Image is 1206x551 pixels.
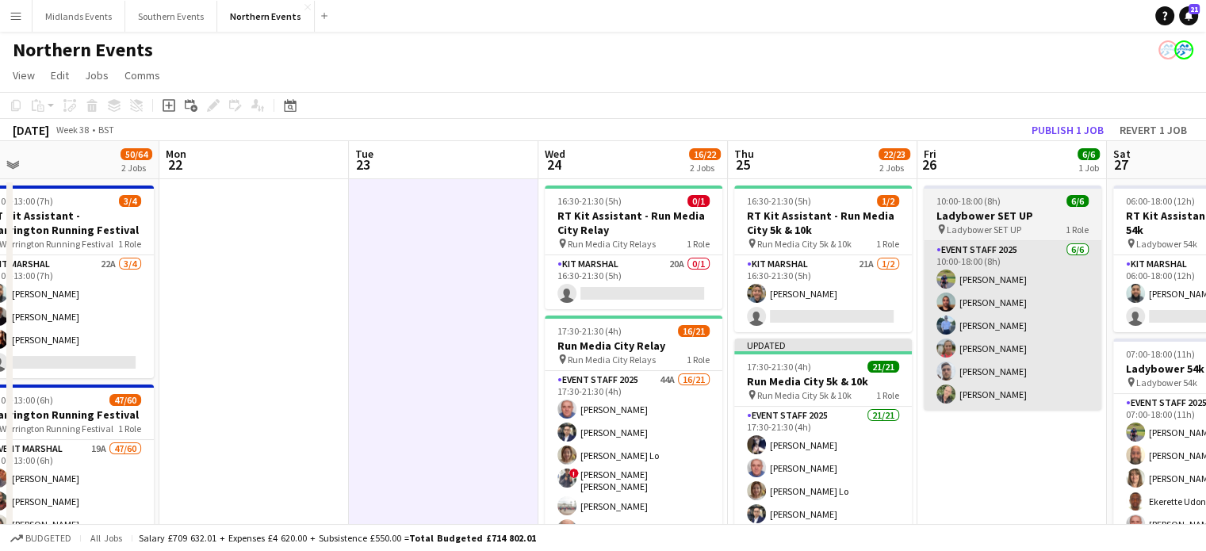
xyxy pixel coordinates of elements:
[924,209,1101,223] h3: Ladybower SET UP
[355,147,373,161] span: Tue
[879,162,909,174] div: 2 Jobs
[1111,155,1131,174] span: 27
[947,224,1021,235] span: Ladybower SET UP
[118,423,141,434] span: 1 Role
[1126,195,1195,207] span: 06:00-18:00 (12h)
[757,238,852,250] span: Run Media City 5k & 10k
[879,148,910,160] span: 22/23
[542,155,565,174] span: 24
[1113,147,1131,161] span: Sat
[569,469,579,478] span: !
[734,255,912,332] app-card-role: Kit Marshal21A1/216:30-21:30 (5h)[PERSON_NAME]
[78,65,115,86] a: Jobs
[6,65,41,86] a: View
[1158,40,1177,59] app-user-avatar: RunThrough Events
[109,394,141,406] span: 47/60
[924,186,1101,410] app-job-card: 10:00-18:00 (8h)6/6Ladybower SET UP Ladybower SET UP1 RoleEvent Staff 20256/610:00-18:00 (8h)[PER...
[747,195,811,207] span: 16:30-21:30 (5h)
[163,155,186,174] span: 22
[689,148,721,160] span: 16/22
[876,389,899,401] span: 1 Role
[921,155,936,174] span: 26
[545,147,565,161] span: Wed
[732,155,754,174] span: 25
[409,532,536,544] span: Total Budgeted £714 802.01
[690,162,720,174] div: 2 Jobs
[545,316,722,550] app-job-card: 17:30-21:30 (4h)16/21Run Media City Relay Run Media City Relays1 RoleEvent Staff 202544A16/2117:3...
[1126,348,1195,360] span: 07:00-18:00 (11h)
[13,68,35,82] span: View
[1066,224,1089,235] span: 1 Role
[121,162,151,174] div: 2 Jobs
[568,354,656,365] span: Run Media City Relays
[1179,6,1198,25] a: 21
[1066,195,1089,207] span: 6/6
[545,186,722,309] app-job-card: 16:30-21:30 (5h)0/1RT Kit Assistant - Run Media City Relay Run Media City Relays1 RoleKit Marshal...
[139,532,536,544] div: Salary £709 632.01 + Expenses £4 620.00 + Subsistence £550.00 =
[1136,238,1197,250] span: Ladybower 54k
[118,65,167,86] a: Comms
[8,530,74,547] button: Budgeted
[1078,162,1099,174] div: 1 Job
[936,195,1001,207] span: 10:00-18:00 (8h)
[85,68,109,82] span: Jobs
[734,186,912,332] app-job-card: 16:30-21:30 (5h)1/2RT Kit Assistant - Run Media City 5k & 10k Run Media City 5k & 10k1 RoleKit Ma...
[125,1,217,32] button: Southern Events
[876,238,899,250] span: 1 Role
[734,374,912,388] h3: Run Media City 5k & 10k
[121,148,152,160] span: 50/64
[124,68,160,82] span: Comms
[1189,4,1200,14] span: 21
[734,147,754,161] span: Thu
[687,195,710,207] span: 0/1
[44,65,75,86] a: Edit
[687,354,710,365] span: 1 Role
[98,124,114,136] div: BST
[557,325,622,337] span: 17:30-21:30 (4h)
[924,147,936,161] span: Fri
[568,238,656,250] span: Run Media City Relays
[217,1,315,32] button: Northern Events
[33,1,125,32] button: Midlands Events
[734,209,912,237] h3: RT Kit Assistant - Run Media City 5k & 10k
[1113,120,1193,140] button: Revert 1 job
[545,339,722,353] h3: Run Media City Relay
[1136,377,1197,388] span: Ladybower 54k
[678,325,710,337] span: 16/21
[118,238,141,250] span: 1 Role
[166,147,186,161] span: Mon
[545,209,722,237] h3: RT Kit Assistant - Run Media City Relay
[119,195,141,207] span: 3/4
[734,339,912,351] div: Updated
[877,195,899,207] span: 1/2
[557,195,622,207] span: 16:30-21:30 (5h)
[25,533,71,544] span: Budgeted
[52,124,92,136] span: Week 38
[1078,148,1100,160] span: 6/6
[545,255,722,309] app-card-role: Kit Marshal20A0/116:30-21:30 (5h)
[867,361,899,373] span: 21/21
[51,68,69,82] span: Edit
[13,122,49,138] div: [DATE]
[747,361,811,373] span: 17:30-21:30 (4h)
[1174,40,1193,59] app-user-avatar: RunThrough Events
[1025,120,1110,140] button: Publish 1 job
[687,238,710,250] span: 1 Role
[87,532,125,544] span: All jobs
[924,241,1101,410] app-card-role: Event Staff 20256/610:00-18:00 (8h)[PERSON_NAME][PERSON_NAME][PERSON_NAME][PERSON_NAME][PERSON_NA...
[757,389,852,401] span: Run Media City 5k & 10k
[13,38,153,62] h1: Northern Events
[353,155,373,174] span: 23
